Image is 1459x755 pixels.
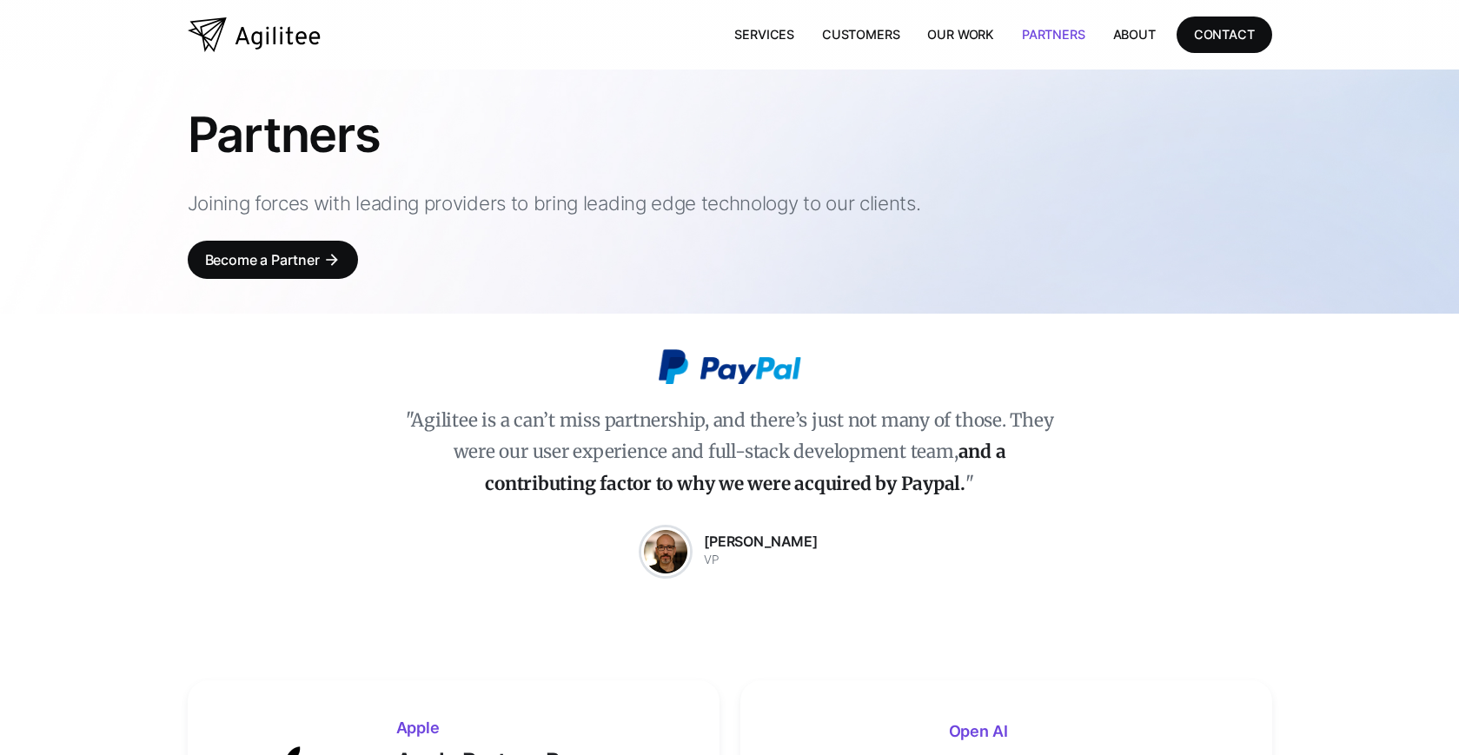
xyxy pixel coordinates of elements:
strong: and a contributing factor to why we were acquired by Paypal. [485,440,1005,494]
a: Become a Partnerarrow_forward [188,241,358,279]
div: CONTACT [1194,23,1255,45]
a: Our Work [913,17,1008,52]
a: CONTACT [1177,17,1272,52]
a: About [1099,17,1170,52]
h3: Apple [396,720,699,736]
strong: [PERSON_NAME] [704,533,818,550]
div: VP [704,550,818,571]
p: Joining forces with leading providers to bring leading edge technology to our clients. [188,186,945,220]
a: Customers [808,17,913,52]
p: "Agilitee is a can’t miss partnership, and there’s just not many of those. They were our user exp... [401,405,1058,500]
div: arrow_forward [323,251,341,268]
div: Become a Partner [205,248,320,272]
a: Services [720,17,808,52]
h1: Partners [188,104,945,165]
a: home [188,17,321,52]
h3: Open AI [949,724,1251,739]
a: Partners [1008,17,1099,52]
